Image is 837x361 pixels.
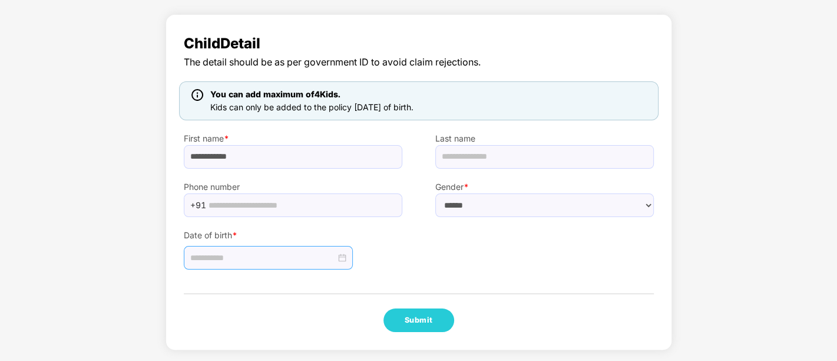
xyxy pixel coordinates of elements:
[184,229,402,242] label: Date of birth
[210,102,413,112] span: Kids can only be added to the policy [DATE] of birth.
[383,309,454,332] button: Submit
[190,196,206,214] span: +91
[184,55,654,70] span: The detail should be as per government ID to avoid claim rejections.
[210,89,340,99] span: You can add maximum of 4 Kids.
[184,180,402,193] label: Phone number
[184,32,654,55] span: Child Detail
[435,132,654,145] label: Last name
[191,89,203,101] img: icon
[435,180,654,193] label: Gender
[184,132,402,145] label: First name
